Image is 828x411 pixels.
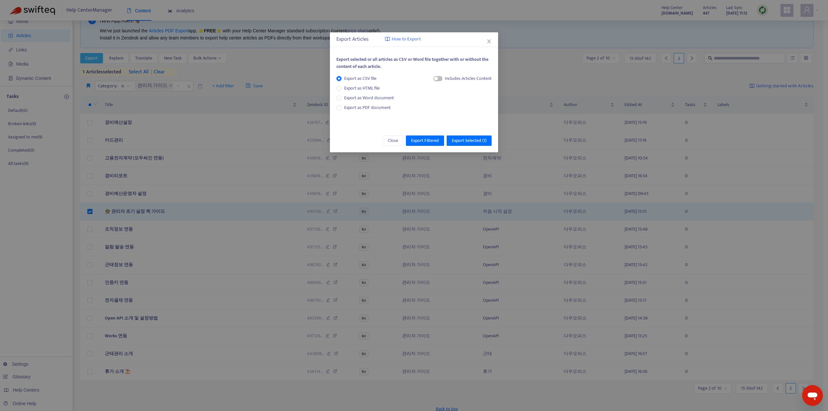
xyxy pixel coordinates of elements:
[385,36,421,43] a: How to Export
[406,135,444,146] button: Export Filtered
[342,75,379,82] span: Export as CSV file
[336,36,492,43] div: Export Articles
[385,37,390,42] img: image-link
[383,135,403,146] button: Close
[485,38,493,45] button: Close
[411,137,439,144] span: Export Filtered
[392,36,421,43] span: How to Export
[452,137,486,144] span: Export Selected ( 1 )
[802,385,823,406] iframe: 메시징 창을 시작하는 버튼
[344,104,391,111] span: Export as PDF document
[447,135,492,146] button: Export Selected (1)
[388,137,398,144] span: Close
[336,56,488,70] span: Export selected or all articles as CSV or Word file together with or without the content of each ...
[445,75,492,82] div: Includes Articles Content
[342,94,397,102] span: Export as Word document
[486,39,492,44] span: close
[342,85,382,92] span: Export as HTML file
